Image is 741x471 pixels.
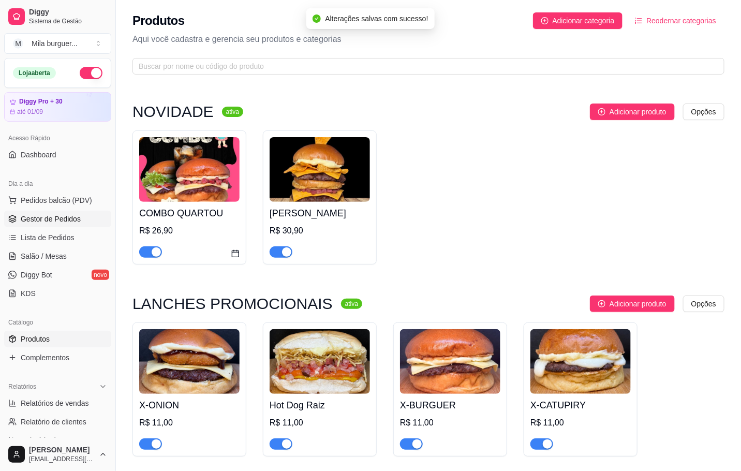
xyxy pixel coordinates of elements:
[21,232,75,243] span: Lista de Pedidos
[21,270,52,280] span: Diggy Bot
[553,15,615,26] span: Adicionar categoria
[132,33,724,46] p: Aqui você cadastra e gerencia seu produtos e categorias
[29,8,107,17] span: Diggy
[29,446,95,455] span: [PERSON_NAME]
[533,12,623,29] button: Adicionar categoria
[4,248,111,264] a: Salão / Mesas
[132,298,333,310] h3: LANCHES PROMOCIONAIS
[530,398,631,413] h4: X-CATUPIRY
[21,435,83,446] span: Relatório de mesas
[598,108,605,115] span: plus-circle
[270,329,370,394] img: product-image
[400,329,500,394] img: product-image
[13,67,56,79] div: Loja aberta
[29,455,95,463] span: [EMAIL_ADDRESS][DOMAIN_NAME]
[4,211,111,227] a: Gestor de Pedidos
[530,329,631,394] img: product-image
[4,314,111,331] div: Catálogo
[32,38,78,49] div: Mila burguer ...
[139,137,240,202] img: product-image
[17,108,43,116] article: até 01/09
[139,329,240,394] img: product-image
[21,352,69,363] span: Complementos
[19,98,63,106] article: Diggy Pro + 30
[4,442,111,467] button: [PERSON_NAME][EMAIL_ADDRESS][DOMAIN_NAME]
[4,395,111,411] a: Relatórios de vendas
[4,4,111,29] a: DiggySistema de Gestão
[139,417,240,429] div: R$ 11,00
[4,414,111,430] a: Relatório de clientes
[610,298,666,310] span: Adicionar produto
[21,417,86,427] span: Relatório de clientes
[21,150,56,160] span: Dashboard
[29,17,107,25] span: Sistema de Gestão
[4,349,111,366] a: Complementos
[21,398,89,408] span: Relatórios de vendas
[21,214,81,224] span: Gestor de Pedidos
[270,206,370,220] h4: [PERSON_NAME]
[270,225,370,237] div: R$ 30,90
[646,15,716,26] span: Reodernar categorias
[139,225,240,237] div: R$ 26,90
[4,192,111,209] button: Pedidos balcão (PDV)
[222,107,243,117] sup: ativa
[610,106,666,117] span: Adicionar produto
[541,17,549,24] span: plus-circle
[683,296,724,312] button: Opções
[4,285,111,302] a: KDS
[21,195,92,205] span: Pedidos balcão (PDV)
[270,417,370,429] div: R$ 11,00
[139,61,710,72] input: Buscar por nome ou código do produto
[4,130,111,146] div: Acesso Rápido
[4,267,111,283] a: Diggy Botnovo
[270,137,370,202] img: product-image
[4,146,111,163] a: Dashboard
[4,229,111,246] a: Lista de Pedidos
[4,175,111,192] div: Dia a dia
[21,288,36,299] span: KDS
[21,251,67,261] span: Salão / Mesas
[683,104,724,120] button: Opções
[139,206,240,220] h4: COMBO QUARTOU
[627,12,724,29] button: Reodernar categorias
[691,298,716,310] span: Opções
[4,331,111,347] a: Produtos
[598,300,605,307] span: plus-circle
[13,38,23,49] span: M
[80,67,102,79] button: Alterar Status
[590,296,675,312] button: Adicionar produto
[270,398,370,413] h4: Hot Dog Raiz
[313,14,321,23] span: check-circle
[325,14,428,23] span: Alterações salvas com sucesso!
[132,12,185,29] h2: Produtos
[21,334,50,344] span: Produtos
[139,398,240,413] h4: X-ONION
[635,17,642,24] span: ordered-list
[400,398,500,413] h4: X-BURGUER
[530,417,631,429] div: R$ 11,00
[231,249,240,258] span: calendar
[132,106,214,118] h3: NOVIDADE
[341,299,362,309] sup: ativa
[4,92,111,122] a: Diggy Pro + 30até 01/09
[590,104,675,120] button: Adicionar produto
[4,33,111,54] button: Select a team
[4,432,111,449] a: Relatório de mesas
[691,106,716,117] span: Opções
[8,382,36,391] span: Relatórios
[400,417,500,429] div: R$ 11,00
